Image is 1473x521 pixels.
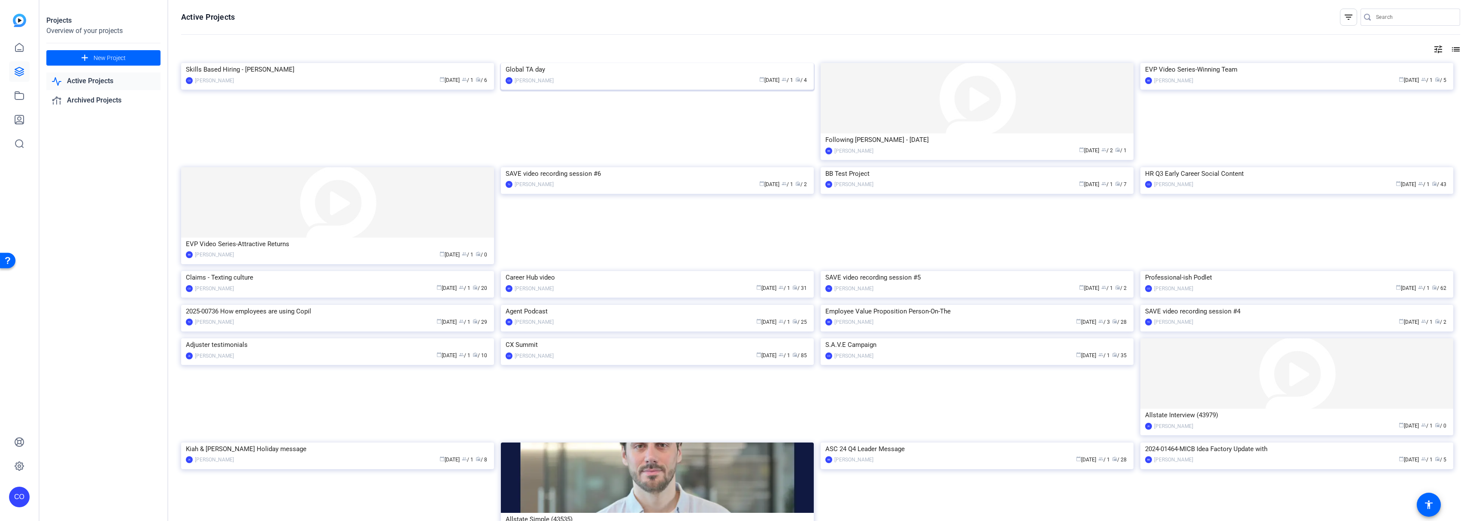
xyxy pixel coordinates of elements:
[1079,148,1099,154] span: [DATE]
[779,352,784,357] span: group
[1432,285,1437,290] span: radio
[1145,409,1449,422] div: Allstate Interview (43979)
[779,352,790,358] span: / 1
[1115,285,1127,291] span: / 2
[756,352,776,358] span: [DATE]
[1154,284,1193,293] div: [PERSON_NAME]
[506,319,512,325] div: BB
[1421,423,1433,429] span: / 1
[506,271,809,284] div: Career Hub video
[1418,285,1430,291] span: / 1
[459,352,464,357] span: group
[1076,319,1081,324] span: calendar_today
[186,285,193,292] div: CO
[459,285,464,290] span: group
[756,319,761,324] span: calendar_today
[779,319,784,324] span: group
[1115,147,1120,152] span: radio
[1079,147,1084,152] span: calendar_today
[1154,422,1193,431] div: [PERSON_NAME]
[506,63,809,76] div: Global TA day
[79,53,90,63] mat-icon: add
[1115,148,1127,154] span: / 1
[506,285,512,292] div: BP
[1145,443,1449,455] div: 2024-01464-MICB Idea Factory Update with
[1435,457,1446,463] span: / 5
[476,77,487,83] span: / 6
[792,352,797,357] span: radio
[1432,181,1437,186] span: radio
[1079,285,1084,290] span: calendar_today
[186,77,193,84] div: CO
[506,181,512,188] div: TV
[834,180,873,189] div: [PERSON_NAME]
[473,352,478,357] span: radio
[1399,319,1419,325] span: [DATE]
[1399,423,1419,429] span: [DATE]
[1418,181,1423,186] span: group
[195,76,234,85] div: [PERSON_NAME]
[756,352,761,357] span: calendar_today
[782,77,787,82] span: group
[515,352,554,360] div: [PERSON_NAME]
[1076,457,1096,463] span: [DATE]
[476,456,481,461] span: radio
[1396,285,1401,290] span: calendar_today
[1115,285,1120,290] span: radio
[1432,285,1446,291] span: / 62
[473,285,487,291] span: / 20
[1076,352,1096,358] span: [DATE]
[834,455,873,464] div: [PERSON_NAME]
[13,14,26,27] img: blue-gradient.svg
[1101,285,1113,291] span: / 1
[1076,352,1081,357] span: calendar_today
[1145,77,1152,84] div: BB
[1098,319,1103,324] span: group
[756,285,761,290] span: calendar_today
[792,285,807,291] span: / 31
[473,285,478,290] span: radio
[795,181,807,187] span: / 2
[779,285,790,291] span: / 1
[94,54,126,63] span: New Project
[1145,271,1449,284] div: Professional-ish Podlet
[1396,181,1416,187] span: [DATE]
[459,319,470,325] span: / 1
[436,319,457,325] span: [DATE]
[462,251,467,256] span: group
[9,487,30,507] div: CO
[439,457,460,463] span: [DATE]
[506,77,512,84] div: CO
[473,352,487,358] span: / 10
[1399,77,1419,83] span: [DATE]
[1435,456,1440,461] span: radio
[759,77,764,82] span: calendar_today
[515,284,554,293] div: [PERSON_NAME]
[1115,181,1127,187] span: / 7
[186,238,489,250] div: EVP Video Series-Attractive Returns
[834,284,873,293] div: [PERSON_NAME]
[1421,77,1433,83] span: / 1
[46,15,161,26] div: Projects
[1112,352,1117,357] span: radio
[436,285,457,291] span: [DATE]
[1435,423,1446,429] span: / 0
[1145,423,1152,430] div: JK
[186,456,193,463] div: JK
[1421,457,1433,463] span: / 1
[1076,456,1081,461] span: calendar_today
[186,63,489,76] div: Skills Based Hiring - [PERSON_NAME]
[1079,181,1084,186] span: calendar_today
[46,72,161,90] a: Active Projects
[436,285,442,290] span: calendar_today
[462,77,473,83] span: / 1
[1435,77,1446,83] span: / 5
[1101,181,1113,187] span: / 1
[825,352,832,359] div: CO
[1145,181,1152,188] div: CO
[1076,319,1096,325] span: [DATE]
[515,76,554,85] div: [PERSON_NAME]
[459,285,470,291] span: / 1
[1343,12,1354,22] mat-icon: filter_list
[792,285,797,290] span: radio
